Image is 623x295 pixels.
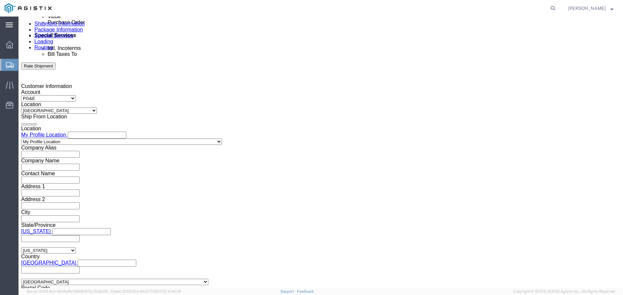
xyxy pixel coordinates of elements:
[155,289,181,293] span: [DATE] 10:40:19
[5,3,52,13] img: logo
[26,289,108,293] span: Server: 2025.16.0-9544af67660
[81,289,108,293] span: [DATE] 10:42:29
[568,4,614,12] button: [PERSON_NAME]
[111,289,181,293] span: Client: 2025.16.0-8fc0770
[280,289,297,293] a: Support
[19,17,623,288] iframe: FS Legacy Container
[297,289,314,293] a: Feedback
[513,289,615,294] span: Copyright © [DATE]-[DATE] Agistix Inc., All Rights Reserved
[568,5,606,12] span: Edward Lopez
